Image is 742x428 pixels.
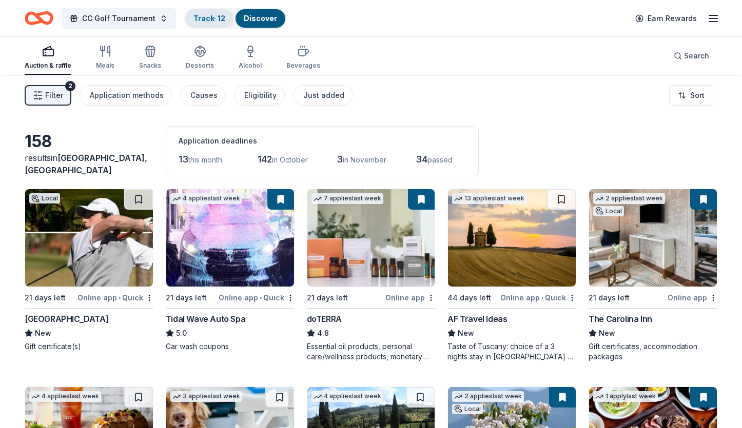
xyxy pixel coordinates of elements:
div: Meals [96,62,114,70]
span: New [599,327,615,339]
span: 13 [179,154,188,165]
div: Local [593,206,624,216]
div: Tidal Wave Auto Spa [166,313,245,325]
div: 44 days left [447,292,491,304]
div: Taste of Tuscany: choice of a 3 nights stay in [GEOGRAPHIC_DATA] or a 5 night stay in [GEOGRAPHIC... [447,341,576,362]
div: Snacks [139,62,161,70]
span: in November [343,155,386,164]
span: • [260,294,262,302]
span: 34 [416,154,427,165]
a: Image for The Carolina Inn2 applieslast weekLocal21 days leftOnline appThe Carolina InnNewGift ce... [589,189,717,362]
button: Snacks [139,41,161,75]
div: results [25,152,153,176]
div: 21 days left [25,292,66,304]
span: 5.0 [176,327,187,339]
button: Alcohol [239,41,262,75]
button: Desserts [186,41,214,75]
div: 21 days left [307,292,348,304]
div: 3 applies last week [170,391,242,402]
div: Online app Quick [500,291,576,304]
a: Track· 12 [193,14,225,23]
img: Image for The Carolina Inn [589,189,717,287]
button: Just added [293,85,353,106]
button: Eligibility [234,85,285,106]
span: CC Golf Tournament [82,12,155,25]
span: passed [427,155,453,164]
button: Sort [669,85,713,106]
div: Online app [668,291,717,304]
div: Causes [190,89,218,101]
button: Auction & raffle [25,41,71,75]
div: Essential oil products, personal care/wellness products, monetary donations [307,341,436,362]
button: Filter2 [25,85,71,106]
div: Online app Quick [219,291,295,304]
a: Image for Beau Rivage Golf & ResortLocal21 days leftOnline app•Quick[GEOGRAPHIC_DATA]NewGift cert... [25,189,153,352]
div: 158 [25,131,153,152]
button: Search [666,46,717,66]
span: this month [188,155,222,164]
span: in October [272,155,308,164]
a: Home [25,6,53,30]
span: New [458,327,474,339]
div: Local [29,193,60,203]
span: in [25,153,147,175]
div: Car wash coupons [166,341,295,352]
button: Beverages [286,41,320,75]
a: Image for doTERRA7 applieslast week21 days leftOnline appdoTERRA4.8Essential oil products, person... [307,189,436,362]
a: Earn Rewards [629,9,703,28]
a: Discover [244,14,277,23]
button: CC Golf Tournament [62,8,176,29]
div: Online app Quick [77,291,153,304]
div: Application methods [90,89,164,101]
div: Application deadlines [179,135,466,147]
div: 4 applies last week [29,391,101,402]
div: The Carolina Inn [589,313,652,325]
div: 2 [65,81,75,91]
span: • [119,294,121,302]
div: 2 applies last week [593,193,665,204]
div: AF Travel Ideas [447,313,507,325]
span: • [541,294,543,302]
div: 21 days left [166,292,207,304]
div: Gift certificate(s) [25,341,153,352]
button: Application methods [80,85,172,106]
div: Gift certificates, accommodation packages [589,341,717,362]
span: 3 [337,154,343,165]
div: Beverages [286,62,320,70]
div: Local [452,404,483,414]
div: Eligibility [244,89,277,101]
a: Image for AF Travel Ideas13 applieslast week44 days leftOnline app•QuickAF Travel IdeasNewTaste o... [447,189,576,362]
div: Alcohol [239,62,262,70]
span: [GEOGRAPHIC_DATA], [GEOGRAPHIC_DATA] [25,153,147,175]
div: 7 applies last week [311,193,383,204]
button: Meals [96,41,114,75]
div: 13 applies last week [452,193,526,204]
div: 4 applies last week [170,193,242,204]
img: Image for doTERRA [307,189,435,287]
img: Image for Tidal Wave Auto Spa [166,189,294,287]
a: Image for Tidal Wave Auto Spa4 applieslast week21 days leftOnline app•QuickTidal Wave Auto Spa5.0... [166,189,295,352]
span: 4.8 [317,327,329,339]
div: Just added [303,89,344,101]
div: 2 applies last week [452,391,524,402]
button: Track· 12Discover [184,8,286,29]
div: Online app [385,291,435,304]
div: Desserts [186,62,214,70]
span: New [35,327,51,339]
span: Search [684,50,709,62]
div: 21 days left [589,292,630,304]
span: Filter [45,89,63,101]
div: 4 applies last week [311,391,383,402]
button: Causes [180,85,226,106]
div: Auction & raffle [25,62,71,70]
span: 142 [258,154,272,165]
img: Image for AF Travel Ideas [448,189,576,287]
div: doTERRA [307,313,342,325]
img: Image for Beau Rivage Golf & Resort [25,189,153,287]
span: Sort [690,89,705,101]
div: [GEOGRAPHIC_DATA] [25,313,108,325]
div: 1 apply last week [593,391,658,402]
